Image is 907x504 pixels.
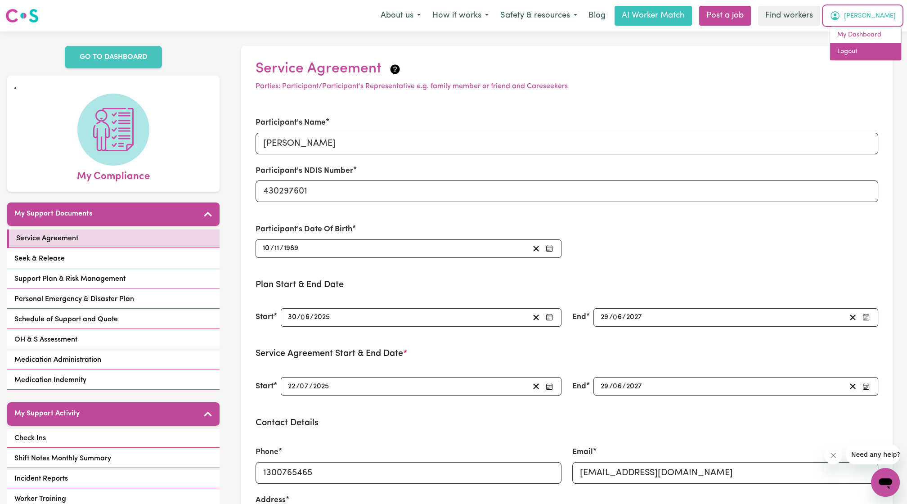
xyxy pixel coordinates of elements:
input: ---- [626,380,643,392]
a: My Compliance [14,94,212,184]
a: Blog [583,6,611,26]
label: End [572,311,586,323]
input: -- [300,380,309,392]
input: ---- [283,243,299,255]
label: Start [256,311,274,323]
a: Support Plan & Risk Management [7,270,220,288]
label: Participant's Date Of Birth [256,224,352,235]
span: 0 [301,314,305,321]
a: Personal Emergency & Disaster Plan [7,290,220,309]
a: Post a job [699,6,751,26]
h2: Service Agreement [256,60,878,77]
a: Logout [830,43,901,60]
h3: Contact Details [256,418,878,428]
input: -- [274,243,280,255]
img: Careseekers logo [5,8,39,24]
a: Shift Notes Monthly Summary [7,450,220,468]
a: GO TO DASHBOARD [65,46,162,68]
span: / [309,382,313,391]
input: -- [613,311,622,324]
span: / [297,313,301,321]
span: Schedule of Support and Quote [14,314,118,325]
label: Email [572,446,593,458]
a: Schedule of Support and Quote [7,310,220,329]
span: / [622,382,626,391]
span: Shift Notes Monthly Summary [14,453,111,464]
span: Service Agreement [16,233,78,244]
button: About us [375,6,427,25]
a: OH & S Assessment [7,331,220,349]
input: -- [600,311,609,324]
label: End [572,381,586,392]
span: / [270,244,274,252]
a: AI Worker Match [615,6,692,26]
input: -- [262,243,270,255]
a: My Dashboard [830,27,901,44]
input: ---- [626,311,643,324]
span: / [310,313,314,321]
span: Support Plan & Risk Management [14,274,126,284]
span: / [296,382,300,391]
iframe: Message from company [846,445,900,464]
button: My Support Documents [7,202,220,226]
span: Personal Emergency & Disaster Plan [14,294,134,305]
h5: My Support Documents [14,210,92,218]
input: -- [301,311,310,324]
span: [PERSON_NAME] [844,11,896,21]
h3: Service Agreement Start & End Date [256,348,878,359]
span: My Compliance [77,166,150,184]
span: Medication Indemnity [14,375,86,386]
button: My Support Activity [7,402,220,426]
p: Parties: Participant/Participant's Representative e.g. family member or friend and Careseekers [256,81,878,92]
label: Phone [256,446,278,458]
label: Start [256,381,274,392]
span: / [280,244,283,252]
span: / [609,382,613,391]
label: Participant's NDIS Number [256,165,353,177]
a: Check Ins [7,429,220,448]
span: 0 [613,383,617,390]
input: -- [287,380,296,392]
button: Safety & resources [494,6,583,25]
span: Check Ins [14,433,46,444]
a: Medication Administration [7,351,220,369]
input: -- [287,311,297,324]
iframe: Button to launch messaging window [871,468,900,497]
span: 0 [613,314,617,321]
a: Medication Indemnity [7,371,220,390]
iframe: Close message [824,446,842,464]
a: Find workers [758,6,820,26]
a: Incident Reports [7,470,220,488]
input: ---- [314,311,331,324]
span: OH & S Assessment [14,334,77,345]
a: Service Agreement [7,229,220,248]
input: -- [600,380,609,392]
a: Careseekers logo [5,5,39,26]
span: 0 [300,383,304,390]
div: My Account [830,26,902,61]
span: / [609,313,613,321]
button: How it works [427,6,494,25]
label: Participant's Name [256,117,326,129]
span: / [622,313,626,321]
button: My Account [824,6,902,25]
span: Incident Reports [14,473,68,484]
input: ---- [313,380,330,392]
h3: Plan Start & End Date [256,279,878,290]
span: Need any help? [5,6,54,13]
span: Seek & Release [14,253,65,264]
h5: My Support Activity [14,409,80,418]
a: Seek & Release [7,250,220,268]
span: Medication Administration [14,355,101,365]
input: -- [613,380,622,392]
